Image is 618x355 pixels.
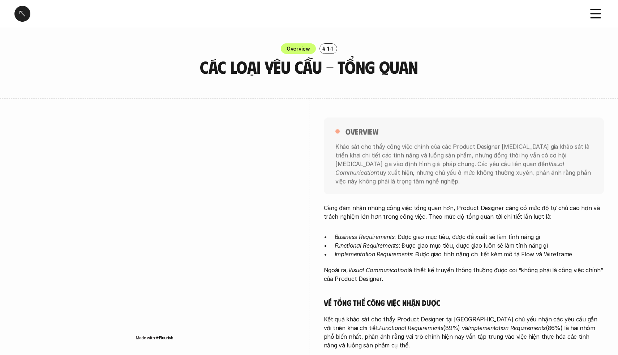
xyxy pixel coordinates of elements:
[335,251,412,258] em: Implementation Requirements
[335,250,604,258] p: : Được giao tính năng chi tiết kèm mô tả Flow và Wireframe
[335,233,395,240] em: Business Requirements
[335,142,592,185] p: Khảo sát cho thấy công việc chính của các Product Designer [MEDICAL_DATA] gia khảo sát là triển k...
[136,335,173,341] img: Made with Flourish
[14,116,295,333] iframe: Interactive or visual content
[468,324,546,332] em: Implementation Requirements
[335,160,566,176] em: Visual Communication
[379,324,443,332] em: Functional Requirements
[324,315,604,350] p: Kết quả khảo sát cho thấy Product Designer tại [GEOGRAPHIC_DATA] chủ yếu nhận các yêu cầu gắn với...
[348,266,407,274] em: Visual Communication
[322,46,326,51] h6: #
[346,126,378,136] h5: overview
[327,45,334,52] p: 1-1
[335,232,604,241] p: : Được giao mục tiêu, được đề xuất sẽ làm tính năng gì
[155,57,463,77] h3: Các loại yêu cầu - Tổng quan
[324,204,604,221] p: Càng đảm nhận những công việc tổng quan hơn, Product Designer càng có mức độ tự chủ cao hơn và tr...
[324,298,604,308] h5: Về tổng thể công việc nhận được
[335,242,399,249] em: Functional Requirements
[324,266,604,283] p: Ngoài ra, là thiết kế truyền thông thường được coi “không phải là công việc chính” của Product De...
[287,45,310,52] p: Overview
[335,241,604,250] p: : Được giao mục tiêu, được giao luôn sẽ làm tính năng gì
